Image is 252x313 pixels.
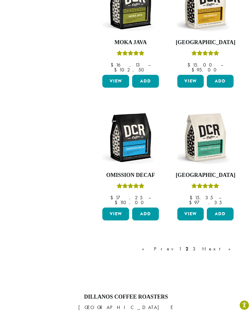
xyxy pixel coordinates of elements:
[219,195,221,201] span: –
[221,62,223,68] span: –
[148,62,151,68] span: –
[191,50,219,59] div: Rated 5.00 out of 5
[176,108,235,205] a: [GEOGRAPHIC_DATA]Rated 5.00 out of 5
[207,208,234,221] button: Add
[184,246,190,253] a: 2
[110,195,143,201] bdi: 17.25
[101,108,160,205] a: Omission DecafRated 4.33 out of 5
[191,246,199,253] a: 3
[189,200,222,206] bdi: 97.35
[176,108,235,167] img: DCR-12oz-Papua-New-Guinea-Stock-scaled.png
[190,195,195,201] span: $
[132,75,159,88] button: Add
[114,67,147,73] bdi: 102.50
[178,246,183,253] a: 1
[177,208,204,221] a: View
[191,67,197,73] span: $
[190,195,213,201] bdi: 15.35
[115,200,120,206] span: $
[101,108,160,167] img: DCR-12oz-Omission-Decaf-scaled.png
[207,75,234,88] button: Add
[187,62,215,68] bdi: 15.00
[148,195,151,201] span: –
[176,172,235,179] h4: [GEOGRAPHIC_DATA]
[114,67,119,73] span: $
[201,246,236,253] a: Next »
[111,62,116,68] span: $
[176,40,235,46] h4: [GEOGRAPHIC_DATA]
[117,183,144,192] div: Rated 4.33 out of 5
[177,75,204,88] a: View
[141,246,176,253] a: « Prev
[102,208,129,221] a: View
[187,62,193,68] span: $
[132,208,159,221] button: Add
[101,172,160,179] h4: Omission Decaf
[191,183,219,192] div: Rated 5.00 out of 5
[189,200,194,206] span: $
[191,67,219,73] bdi: 95.00
[110,195,116,201] span: $
[101,40,160,46] h4: Moka Java
[115,200,147,206] bdi: 110.00
[102,75,129,88] a: View
[111,62,142,68] bdi: 16.13
[117,50,144,59] div: Rated 5.00 out of 5
[5,294,247,301] h4: Dillanos Coffee Roasters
